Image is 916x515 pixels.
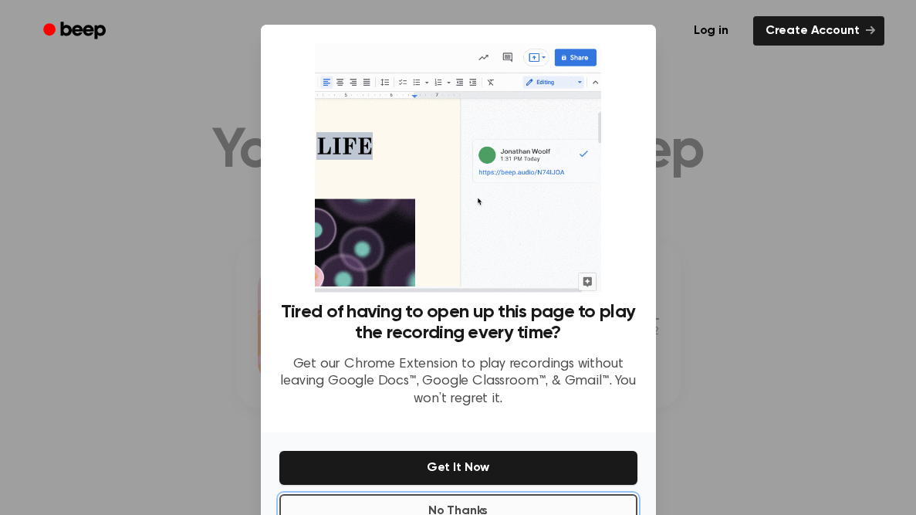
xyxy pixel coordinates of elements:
[279,451,637,485] button: Get It Now
[32,16,120,46] a: Beep
[753,16,884,46] a: Create Account
[279,356,637,408] p: Get our Chrome Extension to play recordings without leaving Google Docs™, Google Classroom™, & Gm...
[315,43,601,293] img: Beep extension in action
[279,302,637,344] h3: Tired of having to open up this page to play the recording every time?
[678,13,744,49] a: Log in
